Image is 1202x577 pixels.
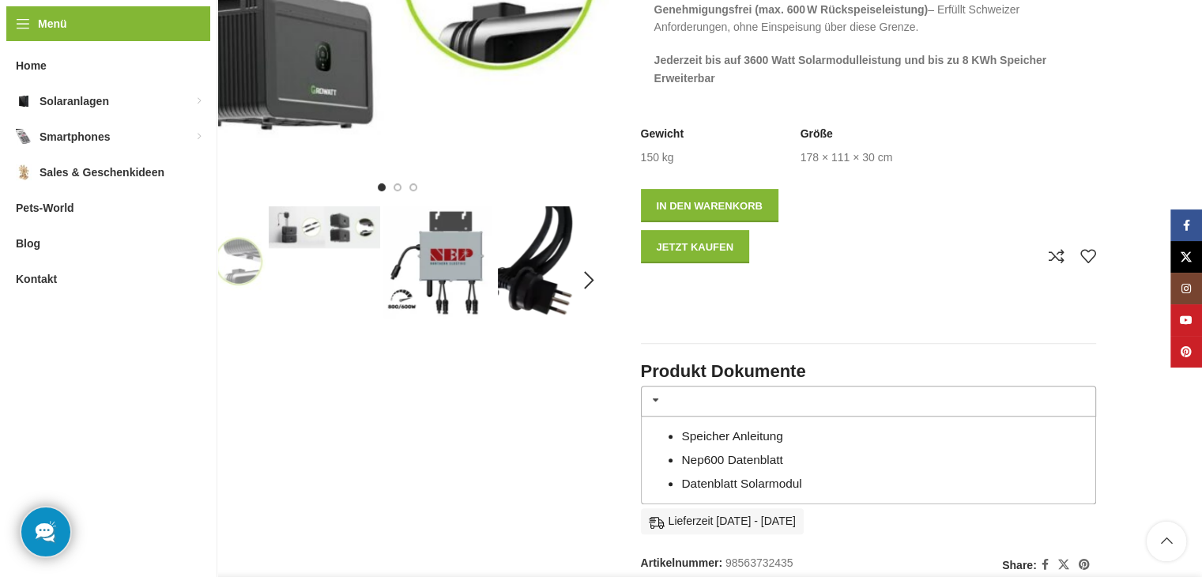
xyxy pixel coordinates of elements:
[641,126,1096,165] table: Produktdetails
[40,123,110,151] span: Smartphones
[654,1,1096,36] p: – Erfüllt Schweizer Anforderungen, ohne Einspeisung über diese Grenze.
[269,206,380,248] img: Genehmigungsfrei 4 KW Speicher und 4 Solarmodulen mit 1800 Watt – Bild 2
[16,93,32,109] img: Solaranlagen
[641,360,1096,384] h3: Produkt Dokumente
[641,150,674,166] td: 150 kg
[16,51,47,80] span: Home
[1170,209,1202,241] a: Facebook Social Link
[1074,554,1095,575] a: Pinterest Social Link
[40,158,164,187] span: Sales & Geschenkideen
[1170,241,1202,273] a: X Social Link
[40,87,109,115] span: Solaranlagen
[1147,522,1186,561] a: Scroll to top button
[267,206,382,248] div: 2 / 7
[654,54,1047,84] b: Jederzeit bis auf 3600 Watt Solarmodulleistung und bis zu 8 KWh Speicher Erweiterbar
[498,206,609,355] img: Genehmigungsfrei 4 KW Speicher und 4 Solarmodulen mit 1800 Watt – Bild 4
[16,229,40,258] span: Blog
[681,477,801,490] a: Datenblatt Solarmodul
[38,15,67,32] span: Menü
[1002,556,1037,574] span: Share:
[725,556,793,569] span: 98563732435
[638,271,864,315] iframe: Sicherer Rahmen für schnelle Bezahlvorgänge
[16,194,74,222] span: Pets-World
[641,508,804,534] div: Lieferzeit [DATE] - [DATE]
[16,265,57,293] span: Kontakt
[1037,554,1053,575] a: Facebook Social Link
[641,556,722,569] span: Artikelnummer:
[1170,304,1202,336] a: YouTube Social Link
[681,429,782,443] a: Speicher Anleitung
[382,206,496,318] div: 3 / 7
[801,126,833,142] span: Größe
[394,183,401,191] li: Go to slide 2
[1170,336,1202,368] a: Pinterest Social Link
[641,126,684,142] span: Gewicht
[383,206,495,318] img: Genehmigungsfrei 4 KW Speicher und 4 Solarmodulen mit 1800 Watt – Bild 3
[801,150,893,166] td: 178 × 111 × 30 cm
[681,453,782,466] a: Nep600 Datenblatt
[641,230,750,263] button: Jetzt kaufen
[16,164,32,180] img: Sales & Geschenkideen
[641,189,778,222] button: In den Warenkorb
[16,129,32,145] img: Smartphones
[496,206,611,355] div: 4 / 7
[378,183,386,191] li: Go to slide 1
[654,3,929,16] strong: Genehmigungsfrei (max. 600 W Rückspeiseleistung)
[1053,554,1074,575] a: X Social Link
[409,183,417,191] li: Go to slide 3
[1170,273,1202,304] a: Instagram Social Link
[570,261,609,300] div: Next slide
